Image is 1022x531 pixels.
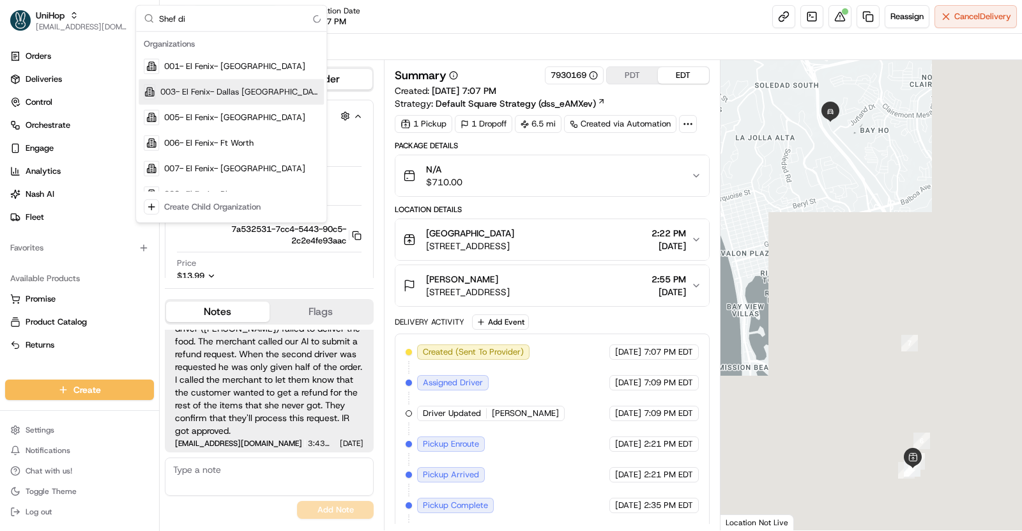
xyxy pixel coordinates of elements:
[426,273,498,286] span: [PERSON_NAME]
[139,35,324,54] div: Organizations
[721,514,794,530] div: Location Not Live
[26,425,54,435] span: Settings
[26,119,70,131] span: Orchestrate
[954,11,1011,22] span: Cancel Delivery
[5,69,154,89] a: Deliveries
[177,270,289,282] button: $13.99
[73,383,101,396] span: Create
[159,6,319,31] input: Search...
[913,433,930,449] div: 6
[127,316,155,326] span: Pylon
[113,232,139,242] span: [DATE]
[644,377,693,389] span: 7:09 PM EDT
[5,115,154,135] button: Orchestrate
[57,121,210,134] div: Start new chat
[395,317,464,327] div: Delivery Activity
[26,466,72,476] span: Chat with us!
[607,67,658,84] button: PDT
[308,440,337,447] span: 3:43 PM
[108,286,118,296] div: 💻
[164,201,261,213] div: Create Child Organization
[564,115,676,133] div: Created via Automation
[395,70,446,81] h3: Summary
[10,316,149,328] a: Product Catalog
[455,115,512,133] div: 1 Dropoff
[340,440,363,447] span: [DATE]
[658,67,709,84] button: EDT
[652,273,686,286] span: 2:55 PM
[5,380,154,400] button: Create
[423,469,479,481] span: Pickup Arrived
[395,141,710,151] div: Package Details
[426,163,462,176] span: N/A
[33,82,230,95] input: Got a question? Start typing here...
[13,286,23,296] div: 📗
[270,302,373,322] button: Flags
[395,219,709,260] button: [GEOGRAPHIC_DATA][STREET_ADDRESS]2:22 PM[DATE]
[26,445,70,456] span: Notifications
[10,293,149,305] a: Promise
[492,408,559,419] span: [PERSON_NAME]
[615,438,641,450] span: [DATE]
[103,280,210,303] a: 💻API Documentation
[5,289,154,309] button: Promise
[615,469,641,481] span: [DATE]
[644,408,693,419] span: 7:09 PM EDT
[26,285,98,298] span: Knowledge Base
[426,176,462,189] span: $710.00
[423,408,481,419] span: Driver Updated
[644,346,693,358] span: 7:07 PM EDT
[551,70,598,81] button: 7930169
[395,84,496,97] span: Created:
[5,138,154,158] button: Engage
[652,227,686,240] span: 2:22 PM
[615,408,641,419] span: [DATE]
[13,12,38,38] img: Nash
[5,46,154,66] a: Orders
[160,86,319,98] span: 003- El Fenix- Dallas [GEOGRAPHIC_DATA][PERSON_NAME]
[426,227,514,240] span: [GEOGRAPHIC_DATA]
[10,339,149,351] a: Returns
[395,115,452,133] div: 1 Pickup
[5,268,154,289] div: Available Products
[890,11,924,22] span: Reassign
[36,9,65,22] span: UniHop
[13,121,36,144] img: 1736555255976-a54dd68f-1ca7-489b-9aae-adbdc363a1c4
[26,507,52,517] span: Log out
[423,438,479,450] span: Pickup Enroute
[8,280,103,303] a: 📗Knowledge Base
[436,97,606,110] a: Default Square Strategy (dss_eAMXev)
[644,469,693,481] span: 2:21 PM EDT
[652,286,686,298] span: [DATE]
[5,5,132,36] button: UniHopUniHop[EMAIL_ADDRESS][DOMAIN_NAME]
[898,462,915,479] div: 1
[5,161,154,181] a: Analytics
[644,438,693,450] span: 2:21 PM EDT
[26,212,44,223] span: Fleet
[164,137,254,149] span: 006- El Fenix- Ft Worth
[113,197,139,208] span: [DATE]
[121,285,205,298] span: API Documentation
[26,316,87,328] span: Product Catalog
[26,165,61,177] span: Analytics
[164,189,241,200] span: 008- El Fenix- Plano
[177,270,204,281] span: $13.99
[395,97,606,110] div: Strategy:
[5,482,154,500] button: Toggle Theme
[426,240,514,252] span: [STREET_ADDRESS]
[934,5,1017,28] button: CancelDelivery
[40,197,103,208] span: [PERSON_NAME]
[13,165,86,176] div: Past conversations
[432,85,496,96] span: [DATE] 7:07 PM
[164,61,305,72] span: 001- El Fenix- [GEOGRAPHIC_DATA]
[26,293,56,305] span: Promise
[90,316,155,326] a: Powered byPylon
[5,335,154,355] button: Returns
[5,207,154,227] button: Fleet
[26,233,36,243] img: 1736555255976-a54dd68f-1ca7-489b-9aae-adbdc363a1c4
[904,460,920,477] div: 4
[472,314,529,330] button: Add Event
[13,50,233,71] p: Welcome 👋
[426,286,510,298] span: [STREET_ADDRESS]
